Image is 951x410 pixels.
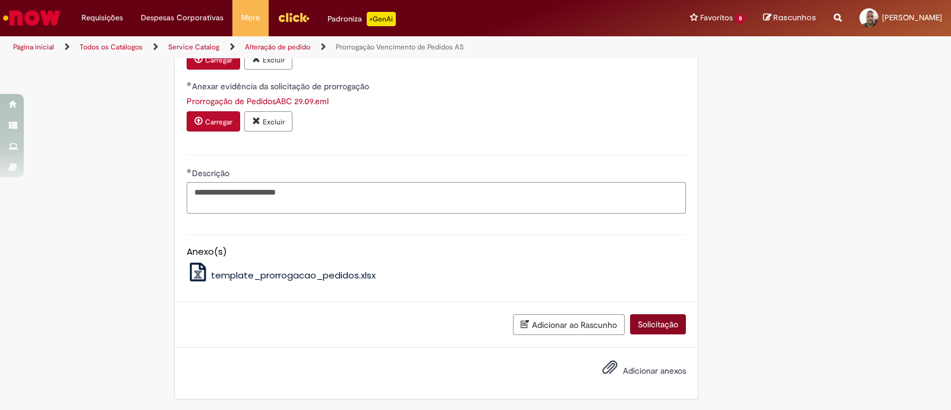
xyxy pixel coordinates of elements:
a: template_prorrogacao_pedidos.xlsx [187,269,376,281]
button: Carregar anexo de Anexar evidência da solicitação de prorrogação Required [187,111,240,132]
h5: Anexo(s) [187,247,686,257]
a: Todos os Catálogos [80,42,143,52]
textarea: Descrição [187,182,686,214]
a: Alteração de pedido [245,42,310,52]
span: More [241,12,260,24]
button: Excluir anexo Prorrogação de PedidosABC 29.09.eml [244,111,292,132]
a: Download de Prorrogação de PedidosABC 29.09.eml [187,96,329,107]
button: Carregar anexo de Anexar Template de Prorrogação Required [187,49,240,70]
a: Prorrogação Vencimento de Pedidos AS [336,42,464,52]
small: Carregar [205,55,232,65]
span: template_prorrogacao_pedidos.xlsx [211,269,376,281]
button: Adicionar anexos [599,356,621,384]
a: Página inicial [13,42,54,52]
span: Obrigatório Preenchido [187,168,192,173]
span: Adicionar anexos [623,365,686,376]
a: Service Catalog [168,42,219,52]
button: Excluir anexo template_prorrogacao_pedidos 29.09.xlsx [244,49,292,70]
span: Despesas Corporativas [141,12,223,24]
span: Obrigatório Preenchido [187,82,192,86]
span: Favoritos [700,12,733,24]
button: Solicitação [630,314,686,334]
ul: Trilhas de página [9,36,625,58]
span: Requisições [81,12,123,24]
img: ServiceNow [1,6,62,30]
a: Rascunhos [763,12,816,24]
span: Anexar evidência da solicitação de prorrogação [192,81,371,92]
small: Excluir [263,117,285,127]
p: +GenAi [367,12,396,26]
img: click_logo_yellow_360x200.png [278,8,310,26]
small: Carregar [205,117,232,127]
span: Rascunhos [773,12,816,23]
span: [PERSON_NAME] [882,12,942,23]
small: Excluir [263,55,285,65]
button: Adicionar ao Rascunho [513,314,625,335]
div: Padroniza [328,12,396,26]
span: Descrição [192,168,232,179]
span: 8 [735,14,745,24]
